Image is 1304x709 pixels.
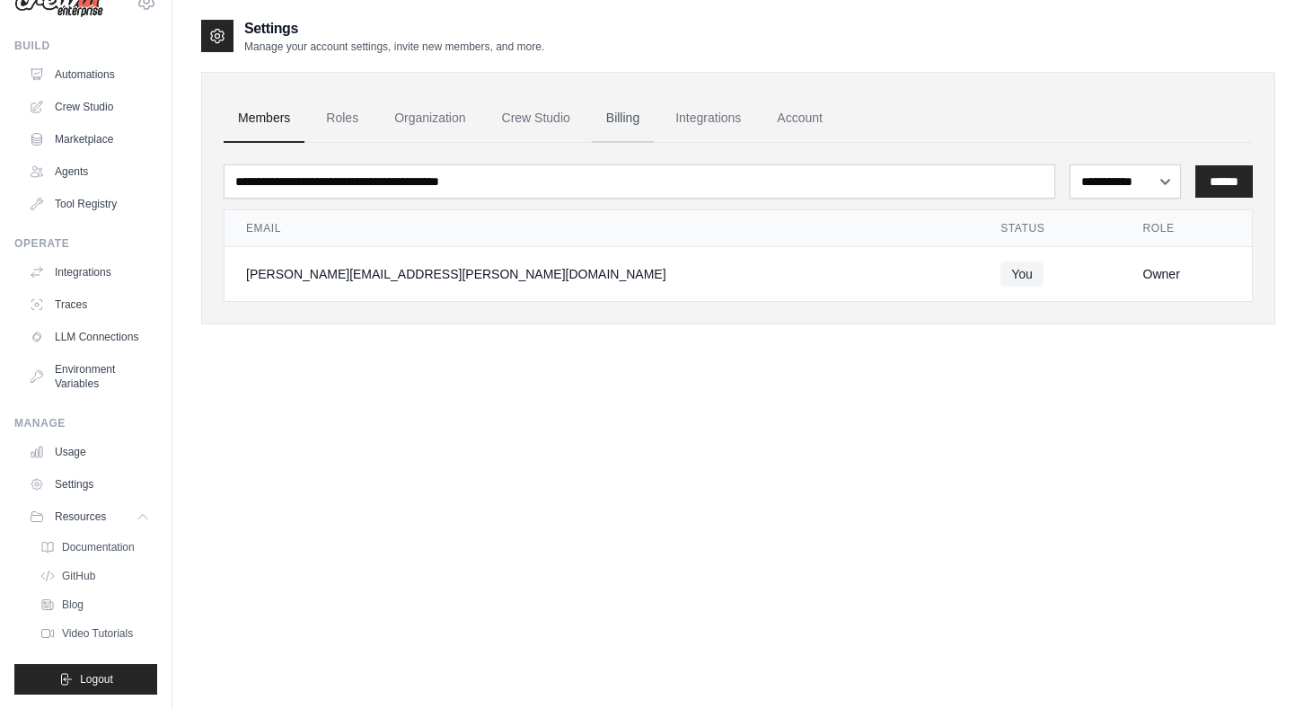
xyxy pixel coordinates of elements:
a: Agents [22,157,157,186]
a: Settings [22,470,157,499]
a: GitHub [32,563,157,589]
a: Roles [312,94,373,143]
a: Video Tutorials [32,621,157,646]
a: Account [762,94,837,143]
div: Manage [14,416,157,430]
a: Blog [32,592,157,617]
th: Email [225,210,979,247]
div: Build [14,39,157,53]
a: Traces [22,290,157,319]
span: Logout [80,672,113,687]
a: Integrations [661,94,755,143]
span: Video Tutorials [62,626,133,641]
a: Crew Studio [488,94,585,143]
a: Organization [380,94,480,143]
a: Usage [22,438,157,466]
p: Manage your account settings, invite new members, and more. [244,40,544,54]
div: Operate [14,236,157,251]
h2: Settings [244,18,544,40]
a: Billing [592,94,654,143]
a: LLM Connections [22,323,157,351]
a: Integrations [22,258,157,287]
div: [PERSON_NAME][EMAIL_ADDRESS][PERSON_NAME][DOMAIN_NAME] [246,265,957,283]
span: Resources [55,510,106,524]
span: Blog [62,598,84,612]
button: Resources [22,502,157,531]
a: Members [224,94,304,143]
a: Automations [22,60,157,89]
a: Documentation [32,535,157,560]
a: Crew Studio [22,93,157,121]
span: GitHub [62,569,95,583]
th: Role [1122,210,1252,247]
span: Documentation [62,540,135,554]
span: You [1000,261,1044,287]
a: Environment Variables [22,355,157,398]
a: Tool Registry [22,190,157,218]
th: Status [979,210,1121,247]
a: Marketplace [22,125,157,154]
div: Owner [1143,265,1230,283]
button: Logout [14,664,157,695]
